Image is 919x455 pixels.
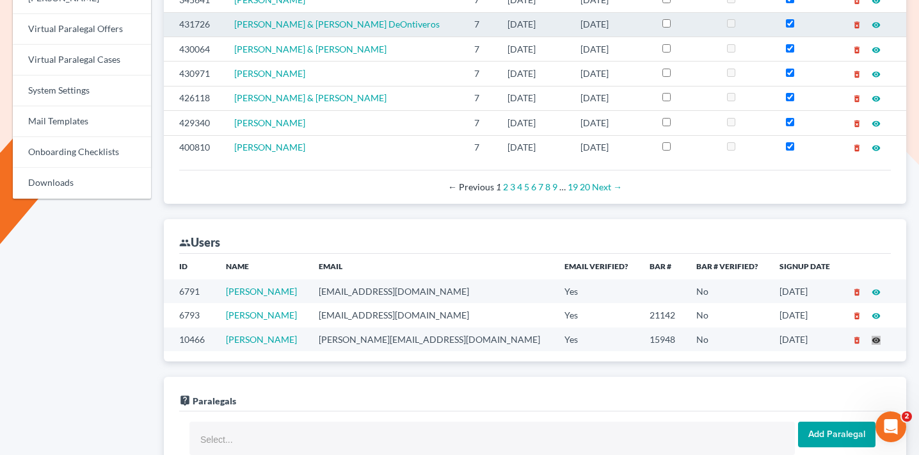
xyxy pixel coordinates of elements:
td: No [686,327,769,351]
i: delete_forever [852,70,861,79]
i: visibility [872,119,881,128]
a: visibility [872,92,881,103]
td: 7 [464,111,497,135]
td: [DATE] [497,12,570,37]
td: [DATE] [769,303,842,327]
a: Page 8 [545,181,550,192]
td: [DATE] [497,62,570,86]
i: visibility [872,144,881,153]
i: live_help [179,395,191,406]
td: 430971 [164,62,224,86]
a: Page 19 [568,181,578,192]
a: [PERSON_NAME] [234,117,305,128]
td: 10466 [164,327,216,351]
a: delete_forever [852,44,861,54]
a: [PERSON_NAME] [226,286,297,297]
td: No [686,303,769,327]
div: Users [179,235,220,250]
a: Page 3 [510,181,515,192]
div: Pagination [189,181,881,194]
th: Email Verified? [554,254,639,279]
i: delete_forever [852,119,861,128]
span: [PERSON_NAME] & [PERSON_NAME] [234,92,387,103]
td: 7 [464,12,497,37]
td: [PERSON_NAME][EMAIL_ADDRESS][DOMAIN_NAME] [308,327,554,351]
td: 7 [464,135,497,160]
td: 7 [464,62,497,86]
a: [PERSON_NAME] [226,310,297,320]
td: No [686,279,769,303]
a: visibility [872,286,881,297]
td: [EMAIL_ADDRESS][DOMAIN_NAME] [308,279,554,303]
i: visibility [872,336,881,345]
td: [DATE] [497,86,570,110]
a: visibility [872,117,881,128]
a: visibility [872,68,881,79]
th: Signup Date [769,254,842,279]
td: [DATE] [497,135,570,160]
td: 6791 [164,279,216,303]
a: visibility [872,19,881,29]
a: Next page [592,181,622,192]
i: delete_forever [852,288,861,297]
i: visibility [872,70,881,79]
a: delete_forever [852,310,861,320]
a: visibility [872,142,881,153]
a: visibility [872,334,881,345]
a: Onboarding Checklists [13,137,151,168]
td: [DATE] [570,12,652,37]
a: Page 7 [538,181,543,192]
td: Yes [554,327,639,351]
a: [PERSON_NAME] [234,68,305,79]
span: … [559,181,566,192]
td: Yes [554,303,639,327]
td: 21142 [639,303,686,327]
td: [DATE] [570,135,652,160]
td: [DATE] [570,62,652,86]
a: System Settings [13,76,151,106]
td: 400810 [164,135,224,160]
a: [PERSON_NAME] [234,142,305,153]
a: [PERSON_NAME] & [PERSON_NAME] DeOntiveros [234,19,440,29]
i: delete_forever [852,21,861,29]
td: Yes [554,279,639,303]
th: Bar # [639,254,686,279]
td: [DATE] [497,37,570,61]
a: Page 2 [503,181,508,192]
i: delete_forever [852,336,861,345]
td: 7 [464,86,497,110]
td: 15948 [639,327,686,351]
a: visibility [872,310,881,320]
th: Bar # Verified? [686,254,769,279]
span: 2 [902,411,912,422]
a: Page 20 [580,181,590,192]
em: Page 1 [496,181,501,192]
td: 431726 [164,12,224,37]
i: delete_forever [852,311,861,320]
i: visibility [872,21,881,29]
td: [DATE] [570,86,652,110]
a: Page 9 [552,181,557,192]
i: visibility [872,288,881,297]
a: Virtual Paralegal Offers [13,14,151,45]
a: delete_forever [852,334,861,345]
i: delete_forever [852,94,861,103]
i: group [179,237,191,249]
iframe: Intercom live chat [875,411,906,442]
a: Mail Templates [13,106,151,137]
a: [PERSON_NAME] [226,334,297,345]
a: delete_forever [852,286,861,297]
span: Paralegals [193,395,236,406]
span: [PERSON_NAME] & [PERSON_NAME] [234,44,387,54]
i: visibility [872,45,881,54]
td: 7 [464,37,497,61]
td: 429340 [164,111,224,135]
a: Virtual Paralegal Cases [13,45,151,76]
td: 430064 [164,37,224,61]
a: Page 4 [517,181,522,192]
span: Previous page [448,181,494,192]
a: delete_forever [852,142,861,153]
i: visibility [872,311,881,320]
